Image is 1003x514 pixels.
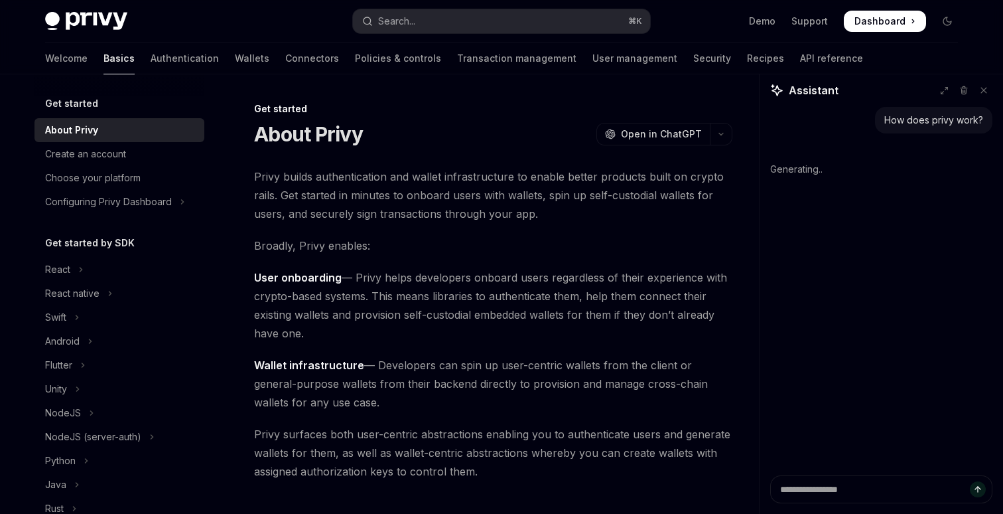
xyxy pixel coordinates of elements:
[34,118,204,142] a: About Privy
[596,123,710,145] button: Open in ChatGPT
[592,43,677,74] a: User management
[34,449,204,473] button: Toggle Python section
[254,268,732,343] span: — Privy helps developers onboard users regardless of their experience with crypto-based systems. ...
[254,236,732,255] span: Broadly, Privy enables:
[45,170,141,186] div: Choose your platform
[34,258,204,282] button: Toggle React section
[45,262,70,278] div: React
[45,12,127,31] img: dark logo
[45,477,66,493] div: Java
[457,43,576,74] a: Transaction management
[937,11,958,32] button: Toggle dark mode
[34,190,204,214] button: Toggle Configuring Privy Dashboard section
[34,142,204,166] a: Create an account
[770,475,992,503] textarea: Ask a question...
[45,194,172,210] div: Configuring Privy Dashboard
[254,356,732,412] span: — Developers can spin up user-centric wallets from the client or general-purpose wallets from the...
[254,102,732,116] div: Get started
[45,309,66,325] div: Swift
[45,453,76,469] div: Python
[789,82,838,98] span: Assistant
[45,333,80,349] div: Android
[34,473,204,497] button: Toggle Java section
[770,152,992,187] div: Generating..
[970,481,986,497] button: Send message
[254,271,342,284] strong: User onboarding
[800,43,863,74] a: API reference
[378,13,415,29] div: Search...
[45,235,135,251] h5: Get started by SDK
[34,401,204,425] button: Toggle NodeJS section
[45,357,72,373] div: Flutter
[151,43,219,74] a: Authentication
[621,128,702,141] span: Open in ChatGPT
[628,16,642,27] span: ⌘ K
[254,122,363,146] h1: About Privy
[254,425,732,481] span: Privy surfaces both user-centric abstractions enabling you to authenticate users and generate wal...
[34,329,204,353] button: Toggle Android section
[34,282,204,305] button: Toggle React native section
[45,43,88,74] a: Welcome
[103,43,135,74] a: Basics
[749,15,775,28] a: Demo
[884,114,983,127] div: How does privy work?
[34,353,204,377] button: Toggle Flutter section
[45,381,67,397] div: Unity
[285,43,339,74] a: Connectors
[45,405,81,421] div: NodeJS
[693,43,731,74] a: Security
[45,122,98,138] div: About Privy
[34,425,204,449] button: Toggle NodeJS (server-auth) section
[45,146,126,162] div: Create an account
[791,15,828,28] a: Support
[45,429,141,445] div: NodeJS (server-auth)
[45,96,98,112] h5: Get started
[854,15,905,28] span: Dashboard
[34,377,204,401] button: Toggle Unity section
[45,286,100,301] div: React native
[254,359,364,372] strong: Wallet infrastructure
[34,305,204,329] button: Toggle Swift section
[254,167,732,223] span: Privy builds authentication and wallet infrastructure to enable better products built on crypto r...
[353,9,650,33] button: Open search
[355,43,441,74] a: Policies & controls
[34,166,204,190] a: Choose your platform
[844,11,926,32] a: Dashboard
[235,43,269,74] a: Wallets
[747,43,784,74] a: Recipes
